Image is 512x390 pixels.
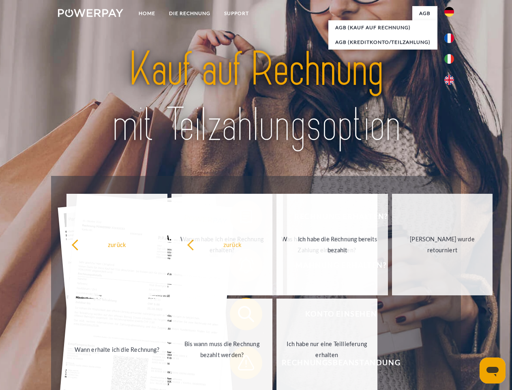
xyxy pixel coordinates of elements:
div: Bis wann muss die Rechnung bezahlt werden? [176,338,268,360]
img: logo-powerpay-white.svg [58,9,123,17]
a: DIE RECHNUNG [162,6,217,21]
div: zurück [71,239,163,250]
a: Home [132,6,162,21]
div: [PERSON_NAME] wurde retourniert [397,234,488,256]
img: de [444,7,454,17]
img: fr [444,33,454,43]
a: agb [412,6,437,21]
iframe: Schaltfläche zum Öffnen des Messaging-Fensters [480,357,506,383]
div: Ich habe nur eine Teillieferung erhalten [281,338,373,360]
img: it [444,54,454,64]
div: Ich habe die Rechnung bereits bezahlt [292,234,383,256]
div: zurück [187,239,278,250]
a: SUPPORT [217,6,256,21]
img: en [444,75,454,85]
div: Wann erhalte ich die Rechnung? [71,344,163,355]
a: AGB (Kauf auf Rechnung) [328,20,437,35]
img: title-powerpay_de.svg [77,39,435,156]
a: AGB (Kreditkonto/Teilzahlung) [328,35,437,50]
